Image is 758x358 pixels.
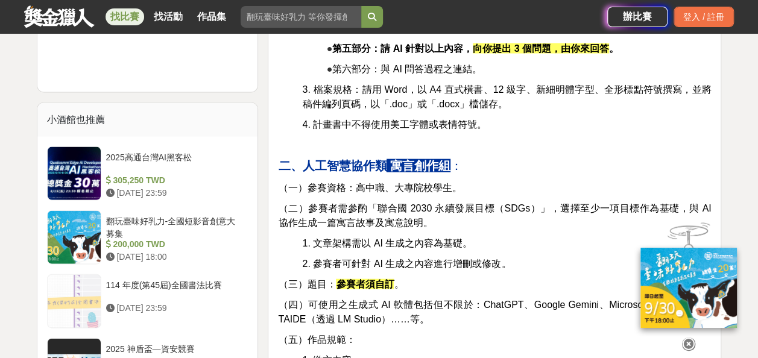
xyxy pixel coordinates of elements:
[278,334,355,345] span: （五）作品規範：
[149,8,188,25] a: 找活動
[106,215,244,238] div: 翻玩臺味好乳力-全國短影音創意大募集
[106,302,244,315] div: [DATE] 23:59
[47,146,248,201] a: 2025高通台灣AI黑客松 305,250 TWD [DATE] 23:59
[106,8,144,25] a: 找比賽
[640,248,737,328] img: ff197300-f8ee-455f-a0ae-06a3645bc375.jpg
[394,279,403,289] span: 。
[302,119,487,130] span: 4. 計畫書中不得使用美工字體或表情符號。
[278,279,336,289] span: （三）題目：
[450,159,463,172] span: ：
[278,183,461,193] span: （一）參賽資格：高中職、大專院校學生。
[106,174,244,187] div: 305,250 TWD
[390,159,450,172] strong: 寓言創作組
[302,259,511,269] span: 2. 參賽者可針對 AI 生成之內容進行增刪或修改。
[332,43,473,54] strong: 第五部分：請 AI 針對以上內容，
[47,274,248,328] a: 114 年度(第45屆)全國書法比賽 [DATE] 23:59
[278,159,387,172] strong: 二、人工智慧協作類
[607,7,668,27] a: 辦比賽
[278,203,711,228] span: （二）參賽者需參酌「聯合國 2030 永續發展目標（SDGs）」，選擇至少一項目標作為基礎，與 AI 協作生成一篇寓言故事及寓意說明。
[241,6,361,28] input: 翻玩臺味好乳力 等你發揮創意！
[473,43,609,54] strong: 向你提出 3 個問題，由你來回答
[302,238,472,248] span: 1. 文章架構需以 AI 生成之內容為基礎。
[336,279,394,289] strong: 參賽者須自訂
[326,64,332,74] span: ●
[47,210,248,265] a: 翻玩臺味好乳力-全國短影音創意大募集 200,000 TWD [DATE] 18:00
[37,103,258,137] div: 小酒館也推薦
[302,84,711,109] span: 3. 檔案規格：請用 Word，以 A4 直式橫書、12 級字、新細明體字型、全形標點符號撰寫，並將稿件編列頁碼，以「.doc」或「.docx」檔儲存。
[106,279,244,302] div: 114 年度(第45屆)全國書法比賽
[609,43,619,54] strong: 。
[106,187,244,199] div: [DATE] 23:59
[674,7,734,27] div: 登入 / 註冊
[278,300,711,324] span: （四）可使用之生成式 AI 軟體包括但不限於：ChatGPT、Google Gemini、Microsoft Copilot、臺灣 TAIDE（透過 LM Studio）……等。
[106,151,244,174] div: 2025高通台灣AI黑客松
[192,8,231,25] a: 作品集
[326,43,332,54] span: ●
[106,238,244,251] div: 200,000 TWD
[106,251,244,263] div: [DATE] 18:00
[332,64,482,74] span: 第六部分：與 AI 問答過程之連結。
